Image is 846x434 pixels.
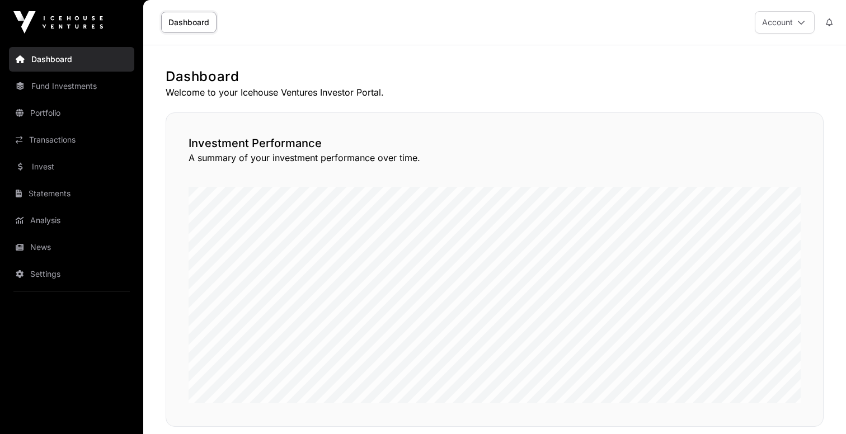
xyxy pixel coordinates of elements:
[9,101,134,125] a: Portfolio
[9,262,134,286] a: Settings
[9,154,134,179] a: Invest
[189,151,801,164] p: A summary of your investment performance over time.
[13,11,103,34] img: Icehouse Ventures Logo
[755,11,815,34] button: Account
[9,74,134,98] a: Fund Investments
[189,135,801,151] h2: Investment Performance
[9,47,134,72] a: Dashboard
[9,208,134,233] a: Analysis
[9,181,134,206] a: Statements
[166,86,824,99] p: Welcome to your Icehouse Ventures Investor Portal.
[161,12,217,33] a: Dashboard
[166,68,824,86] h1: Dashboard
[9,235,134,260] a: News
[9,128,134,152] a: Transactions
